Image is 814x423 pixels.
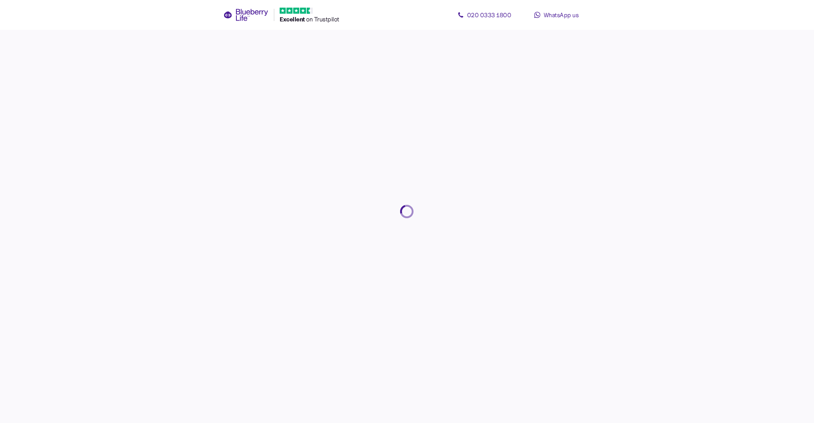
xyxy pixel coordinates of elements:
[306,15,339,23] span: on Trustpilot
[544,11,579,19] span: WhatsApp us
[450,7,519,23] a: 020 0333 1800
[467,11,511,19] span: 020 0333 1800
[522,7,591,23] a: WhatsApp us
[280,15,306,23] span: Excellent ️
